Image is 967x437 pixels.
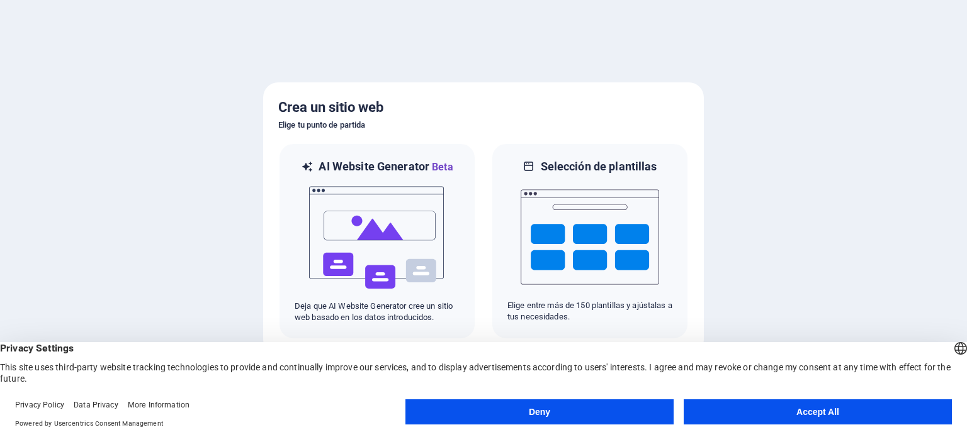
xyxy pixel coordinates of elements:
span: Beta [429,161,453,173]
p: Deja que AI Website Generator cree un sitio web basado en los datos introducidos. [295,301,460,323]
h6: Elige tu punto de partida [278,118,689,133]
div: AI Website GeneratorBetaaiDeja que AI Website Generator cree un sitio web basado en los datos int... [278,143,476,340]
h5: Crea un sitio web [278,97,689,118]
div: Selección de plantillasElige entre más de 150 plantillas y ajústalas a tus necesidades. [491,143,689,340]
h6: AI Website Generator [319,159,453,175]
img: ai [308,175,446,301]
h6: Selección de plantillas [541,159,657,174]
p: Elige entre más de 150 plantillas y ajústalas a tus necesidades. [507,300,672,323]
